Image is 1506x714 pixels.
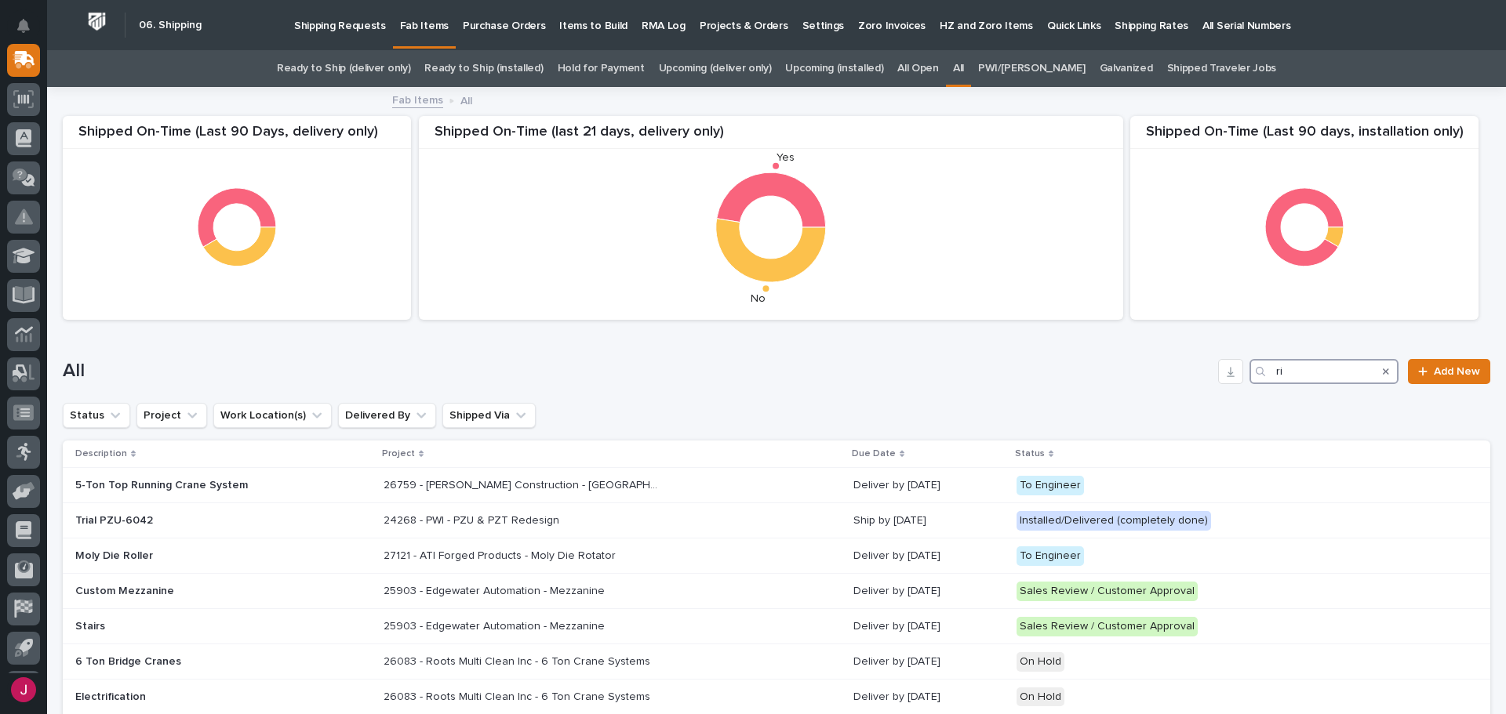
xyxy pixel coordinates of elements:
div: Notifications [20,19,40,44]
text: Yes [777,153,795,164]
div: To Engineer [1017,546,1084,566]
a: Upcoming (deliver only) [659,50,772,87]
span: Add New [1434,366,1480,377]
p: 25903 - Edgewater Automation - Mezzanine [384,582,608,598]
div: On Hold [1017,687,1064,707]
div: To Engineer [1017,476,1084,495]
p: Deliver by [DATE] [853,655,1004,669]
div: Shipped On-Time (last 21 days, delivery only) [419,124,1123,150]
a: Hold for Payment [558,50,645,87]
a: Ready to Ship (deliver only) [277,50,410,87]
p: Project [382,445,415,462]
div: Shipped On-Time (Last 90 Days, delivery only) [63,124,411,150]
button: Project [136,403,207,428]
div: Installed/Delivered (completely done) [1017,511,1211,531]
button: users-avatar [7,673,40,706]
p: Deliver by [DATE] [853,549,1004,563]
div: Sales Review / Customer Approval [1017,582,1198,601]
h2: 06. Shipping [139,19,202,32]
input: Search [1250,359,1399,384]
a: Upcoming (installed) [785,50,883,87]
p: Status [1015,445,1045,462]
p: Deliver by [DATE] [853,690,1004,704]
tr: 5-Ton Top Running Crane System26759 - [PERSON_NAME] Construction - [GEOGRAPHIC_DATA] Department 5... [63,468,1490,503]
a: Shipped Traveler Jobs [1167,50,1277,87]
a: Galvanized [1100,50,1153,87]
p: Deliver by [DATE] [853,479,1004,492]
p: 26083 - Roots Multi Clean Inc - 6 Ton Crane Systems [384,652,653,669]
div: On Hold [1017,652,1064,672]
p: Moly Die Roller [75,549,350,563]
button: Shipped Via [442,403,536,428]
tr: Stairs25903 - Edgewater Automation - Mezzanine25903 - Edgewater Automation - Mezzanine Deliver by... [63,609,1490,644]
tr: Moly Die Roller27121 - ATI Forged Products - Moly Die Rotator27121 - ATI Forged Products - Moly D... [63,538,1490,574]
p: Ship by [DATE] [853,514,1004,527]
text: No [751,293,766,304]
button: Work Location(s) [213,403,332,428]
a: All Open [897,50,939,87]
p: All [460,91,472,108]
img: Workspace Logo [82,7,111,36]
p: Deliver by [DATE] [853,620,1004,633]
button: Delivered By [338,403,436,428]
h1: All [63,360,1212,382]
p: 24268 - PWI - PZU & PZT Redesign [384,511,562,527]
p: Due Date [852,445,896,462]
p: 5-Ton Top Running Crane System [75,479,350,492]
a: Ready to Ship (installed) [424,50,543,87]
p: 25903 - Edgewater Automation - Mezzanine [384,617,608,633]
p: Electrification [75,690,350,704]
p: Trial PZU-6042 [75,514,350,527]
button: Notifications [7,9,40,42]
a: All [953,50,964,87]
tr: Trial PZU-604224268 - PWI - PZU & PZT Redesign24268 - PWI - PZU & PZT Redesign Ship by [DATE]Inst... [63,503,1490,538]
p: 26759 - Robinson Construction - Warsaw Public Works Street Department 5T Bridge Crane [384,476,661,492]
div: Shipped On-Time (Last 90 days, installation only) [1130,124,1479,150]
p: Deliver by [DATE] [853,585,1004,598]
p: Custom Mezzanine [75,585,350,598]
tr: Custom Mezzanine25903 - Edgewater Automation - Mezzanine25903 - Edgewater Automation - Mezzanine ... [63,574,1490,609]
div: Sales Review / Customer Approval [1017,617,1198,636]
button: Status [63,403,130,428]
p: 27121 - ATI Forged Products - Moly Die Rotator [384,546,619,563]
p: Description [75,445,127,462]
p: 26083 - Roots Multi Clean Inc - 6 Ton Crane Systems [384,687,653,704]
a: Add New [1408,359,1490,384]
a: Fab Items [392,90,443,108]
p: Stairs [75,620,350,633]
p: 6 Ton Bridge Cranes [75,655,350,669]
tr: 6 Ton Bridge Cranes26083 - Roots Multi Clean Inc - 6 Ton Crane Systems26083 - Roots Multi Clean I... [63,644,1490,680]
a: PWI/[PERSON_NAME] [978,50,1086,87]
